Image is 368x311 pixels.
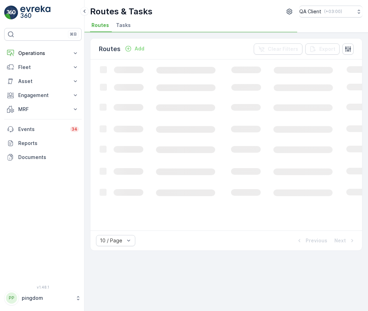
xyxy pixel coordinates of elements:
[18,106,68,113] p: MRF
[4,122,82,136] a: Events34
[22,295,72,302] p: pingdom
[4,46,82,60] button: Operations
[254,43,302,55] button: Clear Filters
[268,46,298,53] p: Clear Filters
[299,8,321,15] p: QA Client
[4,285,82,289] span: v 1.48.1
[70,32,77,37] p: ⌘B
[18,140,79,147] p: Reports
[4,150,82,164] a: Documents
[305,43,340,55] button: Export
[91,22,109,29] span: Routes
[18,126,66,133] p: Events
[18,92,68,99] p: Engagement
[295,236,328,245] button: Previous
[319,46,335,53] p: Export
[135,45,144,52] p: Add
[18,50,68,57] p: Operations
[4,88,82,102] button: Engagement
[4,6,18,20] img: logo
[4,136,82,150] a: Reports
[20,6,50,20] img: logo_light-DOdMpM7g.png
[299,6,362,18] button: QA Client(+03:00)
[90,6,152,17] p: Routes & Tasks
[334,236,356,245] button: Next
[18,78,68,85] p: Asset
[122,44,147,53] button: Add
[71,126,77,132] p: 34
[334,237,346,244] p: Next
[324,9,342,14] p: ( +03:00 )
[116,22,131,29] span: Tasks
[4,291,82,305] button: PPpingdom
[4,74,82,88] button: Asset
[306,237,327,244] p: Previous
[6,292,17,304] div: PP
[99,44,121,54] p: Routes
[4,60,82,74] button: Fleet
[18,64,68,71] p: Fleet
[4,102,82,116] button: MRF
[18,154,79,161] p: Documents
